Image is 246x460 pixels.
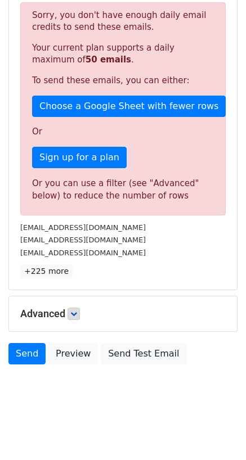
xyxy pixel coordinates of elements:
[32,10,214,33] p: Sorry, you don't have enough daily email credits to send these emails.
[32,96,226,117] a: Choose a Google Sheet with fewer rows
[32,126,214,138] p: Or
[86,55,131,65] strong: 50 emails
[32,75,214,87] p: To send these emails, you can either:
[20,249,146,257] small: [EMAIL_ADDRESS][DOMAIN_NAME]
[20,264,73,278] a: +225 more
[20,223,146,232] small: [EMAIL_ADDRESS][DOMAIN_NAME]
[32,177,214,202] div: Or you can use a filter (see "Advanced" below) to reduce the number of rows
[20,236,146,244] small: [EMAIL_ADDRESS][DOMAIN_NAME]
[190,406,246,460] iframe: Chat Widget
[20,308,226,320] h5: Advanced
[48,343,98,364] a: Preview
[101,343,186,364] a: Send Test Email
[8,343,46,364] a: Send
[32,147,127,168] a: Sign up for a plan
[32,42,214,66] p: Your current plan supports a daily maximum of .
